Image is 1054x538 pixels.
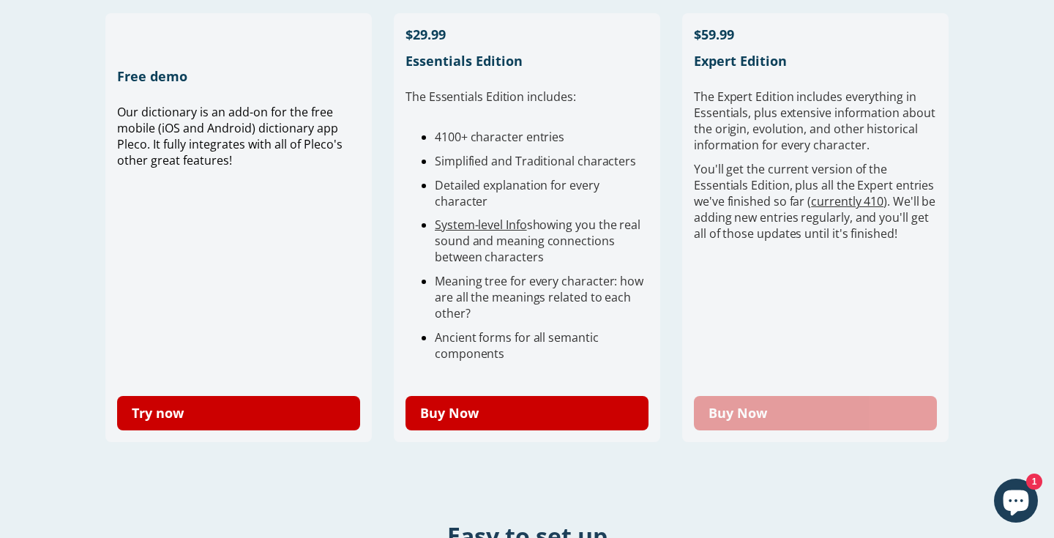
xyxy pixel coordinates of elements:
a: System-level Info [435,217,527,233]
a: currently 410 [811,193,883,209]
h1: Essentials Edition [405,52,649,70]
span: Our dictionary is an add-on for the free mobile (iOS and Android) dictionary app Pleco. It fully ... [117,104,343,168]
span: $59.99 [694,26,734,43]
h1: Free demo [117,67,360,85]
span: Detailed explanation for every character [435,177,599,209]
a: Buy Now [694,396,937,430]
span: 4100+ character entries [435,129,564,145]
inbox-online-store-chat: Shopify online store chat [990,479,1042,526]
a: Buy Now [405,396,649,430]
h1: Expert Edition [694,52,937,70]
span: The Expert Edition includes e [694,89,852,105]
a: Try now [117,396,360,430]
span: Meaning tree for every character: how are all the meanings related to each other? [435,273,643,321]
span: The Essentials Edition includes: [405,89,575,105]
span: Simplified and Traditional characters [435,153,636,169]
span: showing you the real sound and meaning connections between characters [435,217,640,265]
span: Ancient forms for all semantic components [435,329,599,362]
span: $29.99 [405,26,446,43]
span: You'll get the current version of the Essentials Edition, plus all the Expert entries we've finis... [694,161,935,242]
span: verything in Essentials, plus extensive information about the origin, evolution, and other histor... [694,89,935,153]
